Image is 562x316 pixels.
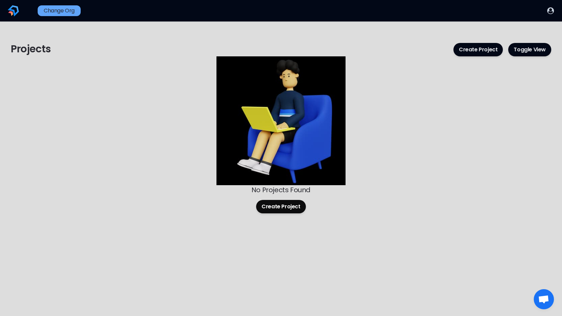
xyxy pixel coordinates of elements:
h2: Projects [11,43,51,56]
div: Open chat [534,289,554,309]
button: Create Project [256,200,306,213]
img: Empty Projects Placeholder [216,56,346,185]
div: No Projects Found [251,185,311,195]
button: Change Org [38,5,81,16]
button: Toggle View [508,43,551,56]
button: Create Project [453,43,503,56]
